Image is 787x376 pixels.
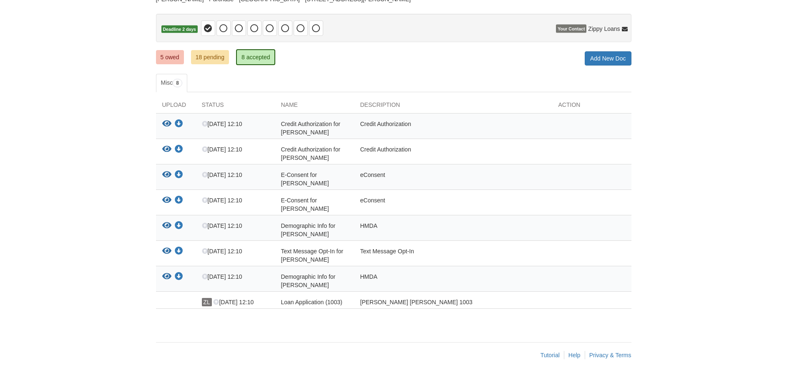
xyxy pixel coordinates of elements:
[541,352,560,358] a: Tutorial
[156,50,184,64] a: 5 owed
[589,352,631,358] a: Privacy & Terms
[202,273,242,280] span: [DATE] 12:10
[175,223,183,230] a: Download Demographic Info for James Wauer
[202,222,242,229] span: [DATE] 12:10
[354,222,552,238] div: HMDA
[354,145,552,162] div: Credit Authorization
[354,101,552,113] div: Description
[162,171,171,179] button: View E-Consent for James Wauer
[556,25,586,33] span: Your Contact
[281,121,340,136] span: Credit Authorization for [PERSON_NAME]
[162,145,171,154] button: View Credit Authorization for Nichole Wauer
[162,196,171,205] button: View E-Consent for Nichole Wauer
[202,298,212,306] span: ZL
[162,120,171,129] button: View Credit Authorization for James Wauer
[354,273,552,289] div: HMDA
[202,146,242,153] span: [DATE] 12:10
[175,248,183,255] a: Download Text Message Opt-In for Nichole Wauer
[354,171,552,187] div: eConsent
[156,101,196,113] div: Upload
[281,146,340,161] span: Credit Authorization for [PERSON_NAME]
[162,247,171,256] button: View Text Message Opt-In for Nichole Wauer
[275,101,354,113] div: Name
[175,197,183,204] a: Download E-Consent for Nichole Wauer
[236,49,276,65] a: 8 accepted
[162,273,171,281] button: View Demographic Info for Nichole Wauer
[175,121,183,128] a: Download Credit Authorization for James Wauer
[202,121,242,127] span: [DATE] 12:10
[281,248,343,263] span: Text Message Opt-In for [PERSON_NAME]
[175,274,183,280] a: Download Demographic Info for Nichole Wauer
[281,172,329,187] span: E-Consent for [PERSON_NAME]
[281,273,336,288] span: Demographic Info for [PERSON_NAME]
[552,101,631,113] div: Action
[162,222,171,230] button: View Demographic Info for James Wauer
[173,79,182,87] span: 8
[354,247,552,264] div: Text Message Opt-In
[156,74,187,92] a: Misc
[202,197,242,204] span: [DATE] 12:10
[354,196,552,213] div: eConsent
[588,25,620,33] span: Zippy Loans
[354,120,552,136] div: Credit Authorization
[585,51,631,66] a: Add New Doc
[281,222,336,237] span: Demographic Info for [PERSON_NAME]
[161,25,198,33] span: Deadline 2 days
[202,172,242,178] span: [DATE] 12:10
[568,352,581,358] a: Help
[196,101,275,113] div: Status
[202,248,242,255] span: [DATE] 12:10
[175,146,183,153] a: Download Credit Authorization for Nichole Wauer
[354,298,552,306] div: [PERSON_NAME] [PERSON_NAME] 1003
[281,197,329,212] span: E-Consent for [PERSON_NAME]
[213,299,254,305] span: [DATE] 12:10
[191,50,229,64] a: 18 pending
[281,299,342,305] span: Loan Application (1003)
[175,172,183,179] a: Download E-Consent for James Wauer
